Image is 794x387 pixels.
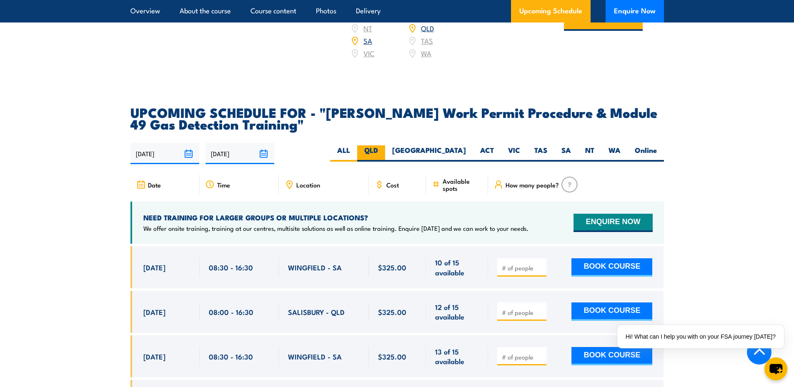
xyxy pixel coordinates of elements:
[764,357,787,380] button: chat-button
[574,214,652,232] button: ENQUIRE NOW
[143,213,528,222] h4: NEED TRAINING FOR LARGER GROUPS OR MULTIPLE LOCATIONS?
[143,307,165,317] span: [DATE]
[217,181,230,188] span: Time
[143,352,165,361] span: [DATE]
[378,307,406,317] span: $325.00
[473,145,501,162] label: ACT
[601,145,628,162] label: WA
[357,145,385,162] label: QLD
[130,143,199,164] input: From date
[288,307,345,317] span: SALISBURY - QLD
[435,302,479,322] span: 12 of 15 available
[148,181,161,188] span: Date
[130,106,664,130] h2: UPCOMING SCHEDULE FOR - "[PERSON_NAME] Work Permit Procedure & Module 49 Gas Detection Training"
[288,352,342,361] span: WINGFIELD - SA
[578,145,601,162] label: NT
[386,181,399,188] span: Cost
[571,258,652,277] button: BOOK COURSE
[571,302,652,321] button: BOOK COURSE
[209,352,253,361] span: 08:30 - 16:30
[502,353,544,361] input: # of people
[378,352,406,361] span: $325.00
[554,145,578,162] label: SA
[501,145,527,162] label: VIC
[205,143,274,164] input: To date
[617,325,784,348] div: Hi! What can I help you with on your FSA journey [DATE]?
[378,262,406,272] span: $325.00
[628,145,664,162] label: Online
[506,181,559,188] span: How many people?
[443,177,482,192] span: Available spots
[435,257,479,277] span: 10 of 15 available
[502,308,544,317] input: # of people
[296,181,320,188] span: Location
[288,262,342,272] span: WINGFIELD - SA
[209,307,253,317] span: 08:00 - 16:30
[363,35,372,45] a: SA
[385,145,473,162] label: [GEOGRAPHIC_DATA]
[209,262,253,272] span: 08:30 - 16:30
[435,347,479,366] span: 13 of 15 available
[527,145,554,162] label: TAS
[571,347,652,365] button: BOOK COURSE
[330,145,357,162] label: ALL
[421,23,434,33] a: QLD
[143,262,165,272] span: [DATE]
[143,224,528,232] p: We offer onsite training, training at our centres, multisite solutions as well as online training...
[502,264,544,272] input: # of people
